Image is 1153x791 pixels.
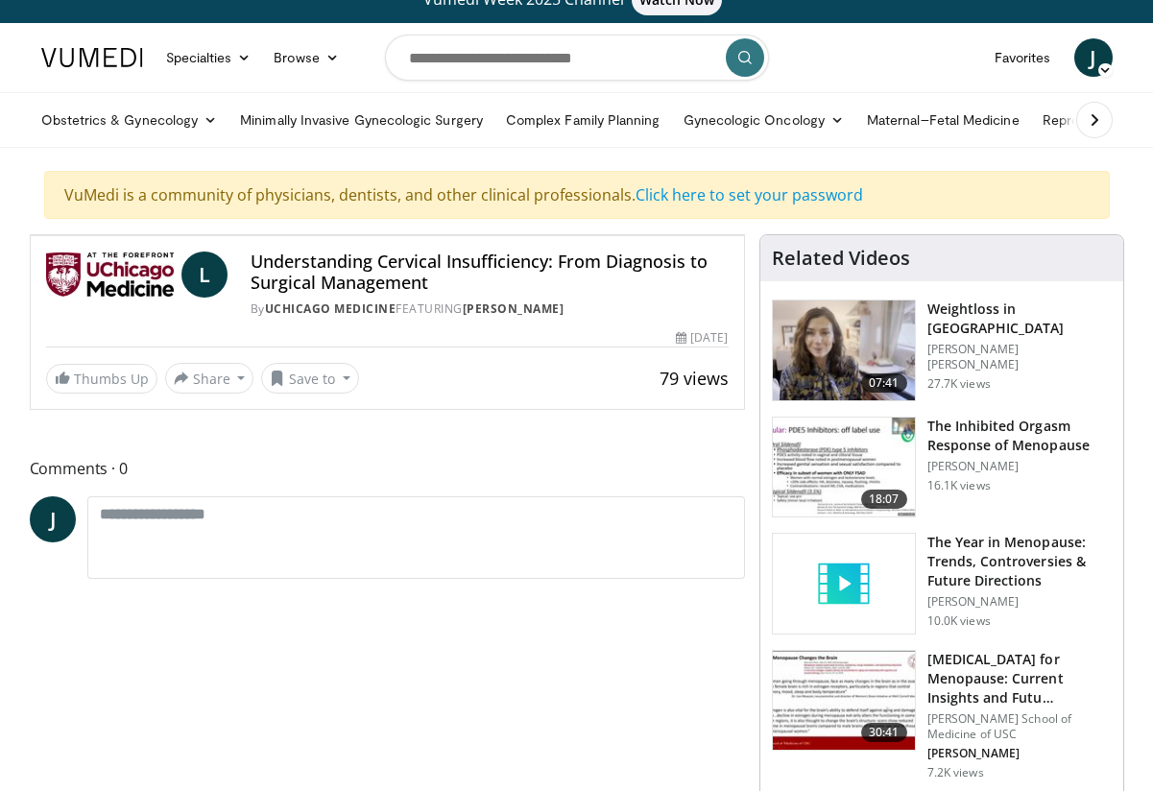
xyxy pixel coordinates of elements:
a: Favorites [983,38,1063,77]
img: 283c0f17-5e2d-42ba-a87c-168d447cdba4.150x105_q85_crop-smart_upscale.jpg [773,418,915,517]
input: Search topics, interventions [385,35,769,81]
p: 27.7K views [927,376,991,392]
span: 07:41 [861,373,907,393]
img: VuMedi Logo [41,48,143,67]
p: [PERSON_NAME] [927,746,1112,761]
h4: Understanding Cervical Insufficiency: From Diagnosis to Surgical Management [251,252,729,293]
a: Gynecologic Oncology [672,101,855,139]
p: [PERSON_NAME] [927,459,1112,474]
h3: The Year in Menopause: Trends, Controversies & Future Directions [927,533,1112,590]
a: Obstetrics & Gynecology [30,101,229,139]
a: [PERSON_NAME] [463,300,564,317]
a: J [1074,38,1113,77]
p: 10.0K views [927,613,991,629]
a: Thumbs Up [46,364,157,394]
span: 79 views [660,367,729,390]
div: [DATE] [676,329,728,347]
span: 18:07 [861,490,907,509]
span: Comments 0 [30,456,745,481]
img: 47271b8a-94f4-49c8-b914-2a3d3af03a9e.150x105_q85_crop-smart_upscale.jpg [773,651,915,751]
div: VuMedi is a community of physicians, dentists, and other clinical professionals. [44,171,1110,219]
span: 30:41 [861,723,907,742]
p: 16.1K views [927,478,991,493]
a: 30:41 [MEDICAL_DATA] for Menopause: Current Insights and Futu… [PERSON_NAME] School of Medicine o... [772,650,1112,780]
img: video_placeholder_short.svg [773,534,915,634]
a: UChicago Medicine [265,300,396,317]
a: 18:07 The Inhibited Orgasm Response of Menopause [PERSON_NAME] 16.1K views [772,417,1112,518]
h3: [MEDICAL_DATA] for Menopause: Current Insights and Futu… [927,650,1112,707]
a: Minimally Invasive Gynecologic Surgery [228,101,494,139]
h3: Weightloss in [GEOGRAPHIC_DATA] [927,300,1112,338]
p: [PERSON_NAME] School of Medicine of USC [927,711,1112,742]
a: Complex Family Planning [494,101,672,139]
button: Save to [261,363,359,394]
a: Click here to set your password [636,184,863,205]
img: 9983fed1-7565-45be-8934-aef1103ce6e2.150x105_q85_crop-smart_upscale.jpg [773,300,915,400]
a: Maternal–Fetal Medicine [855,101,1031,139]
h4: Related Videos [772,247,910,270]
a: 07:41 Weightloss in [GEOGRAPHIC_DATA] [PERSON_NAME] [PERSON_NAME] 27.7K views [772,300,1112,401]
button: Share [165,363,254,394]
a: Specialties [155,38,263,77]
a: The Year in Menopause: Trends, Controversies & Future Directions [PERSON_NAME] 10.0K views [772,533,1112,635]
p: 7.2K views [927,765,984,780]
video-js: Video Player [31,235,744,236]
p: [PERSON_NAME] [PERSON_NAME] [927,342,1112,372]
h3: The Inhibited Orgasm Response of Menopause [927,417,1112,455]
img: UChicago Medicine [46,252,174,298]
div: By FEATURING [251,300,729,318]
a: Browse [262,38,350,77]
a: J [30,496,76,542]
a: L [181,252,228,298]
p: [PERSON_NAME] [927,594,1112,610]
